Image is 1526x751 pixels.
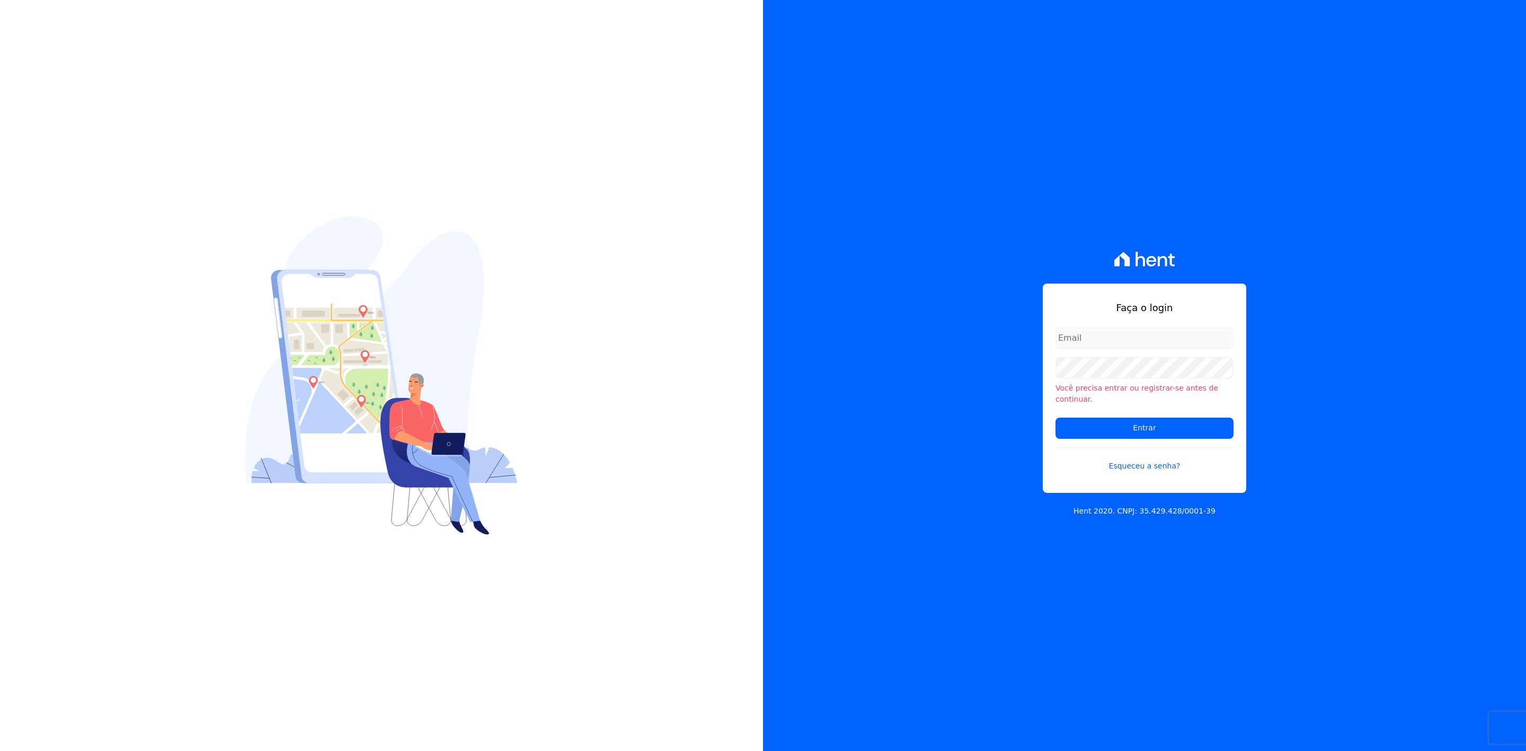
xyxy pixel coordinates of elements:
img: Login [245,216,518,535]
input: Email [1055,328,1234,349]
input: Entrar [1055,418,1234,439]
p: Hent 2020. CNPJ: 35.429.428/0001-39 [1073,506,1216,517]
h1: Faça o login [1055,301,1234,315]
li: Você precisa entrar ou registrar-se antes de continuar. [1055,383,1234,405]
a: Esqueceu a senha? [1055,447,1234,472]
